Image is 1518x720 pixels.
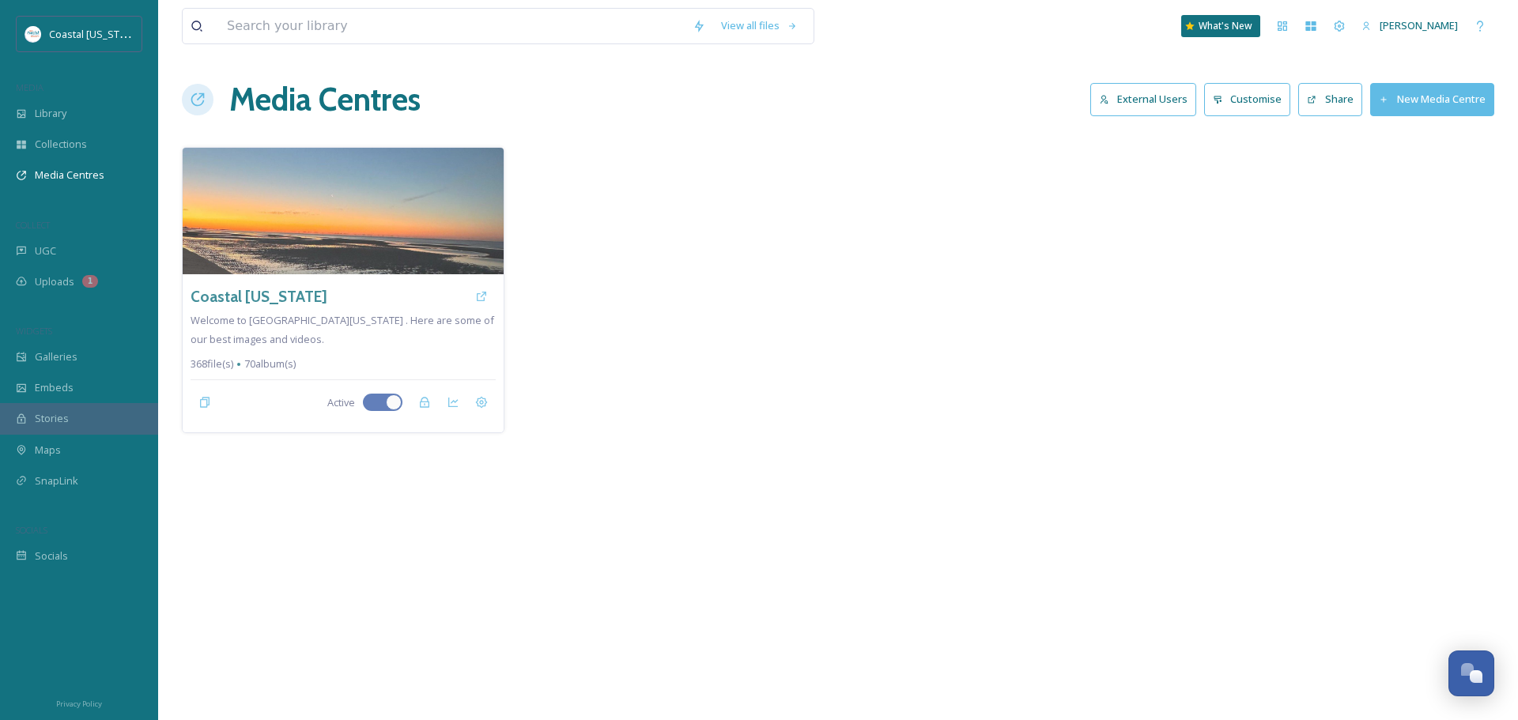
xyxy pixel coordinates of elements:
[56,699,102,709] span: Privacy Policy
[191,356,233,371] span: 368 file(s)
[35,349,77,364] span: Galleries
[16,325,52,337] span: WIDGETS
[25,26,41,42] img: download%20%281%29.jpeg
[35,274,74,289] span: Uploads
[1448,650,1494,696] button: Open Chat
[1204,83,1291,115] button: Customise
[183,148,504,274] img: ae940c3e-5acf-090d-bc21-8ba374a536ce.jpg
[1204,83,1299,115] a: Customise
[35,411,69,426] span: Stories
[244,356,296,371] span: 70 album(s)
[35,380,74,395] span: Embeds
[16,81,43,93] span: MEDIA
[56,693,102,712] a: Privacy Policy
[1380,18,1458,32] span: [PERSON_NAME]
[35,137,87,152] span: Collections
[1090,83,1196,115] button: External Users
[219,9,685,43] input: Search your library
[16,219,50,231] span: COLLECT
[35,168,104,183] span: Media Centres
[191,285,327,308] a: Coastal [US_STATE]
[713,10,806,41] a: View all files
[35,243,56,258] span: UGC
[35,548,68,564] span: Socials
[35,473,78,488] span: SnapLink
[82,275,98,288] div: 1
[35,106,66,121] span: Library
[1090,83,1204,115] a: External Users
[229,76,421,123] h1: Media Centres
[35,443,61,458] span: Maps
[16,524,47,536] span: SOCIALS
[1354,10,1466,41] a: [PERSON_NAME]
[1181,15,1260,37] a: What's New
[191,313,494,346] span: Welcome to [GEOGRAPHIC_DATA][US_STATE] . Here are some of our best images and videos.
[1370,83,1494,115] button: New Media Centre
[327,395,355,410] span: Active
[49,26,140,41] span: Coastal [US_STATE]
[1298,83,1362,115] button: Share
